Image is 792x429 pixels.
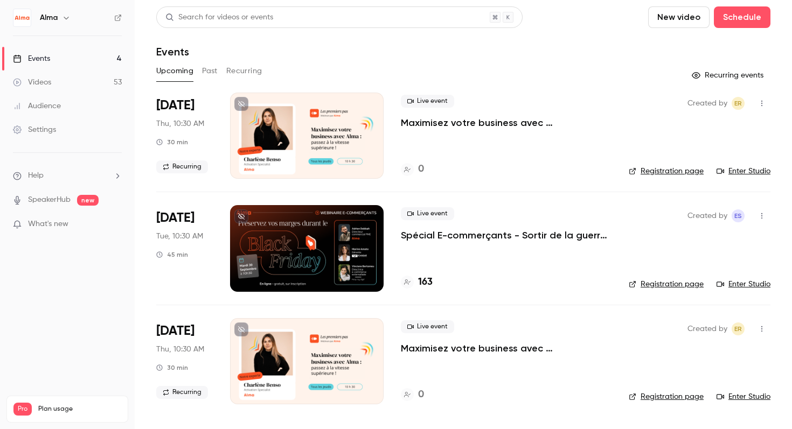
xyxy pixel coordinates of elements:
[401,388,424,402] a: 0
[401,207,454,220] span: Live event
[156,209,194,227] span: [DATE]
[418,275,433,290] h4: 163
[28,170,44,181] span: Help
[732,97,745,110] span: Eric ROMER
[226,62,262,80] button: Recurring
[13,101,61,111] div: Audience
[734,322,742,335] span: ER
[401,275,433,290] a: 163
[156,97,194,114] span: [DATE]
[109,220,122,229] iframe: Noticeable Trigger
[156,45,189,58] h1: Events
[13,77,51,88] div: Videos
[13,403,32,416] span: Pro
[734,209,742,222] span: ES
[401,95,454,108] span: Live event
[156,363,188,372] div: 30 min
[717,391,770,402] a: Enter Studio
[40,12,58,23] h6: Alma
[629,279,704,290] a: Registration page
[156,231,203,242] span: Tue, 10:30 AM
[77,195,99,206] span: new
[648,6,710,28] button: New video
[156,62,193,80] button: Upcoming
[401,162,424,177] a: 0
[156,205,213,291] div: Sep 30 Tue, 10:30 AM (Europe/Paris)
[202,62,218,80] button: Past
[687,67,770,84] button: Recurring events
[401,116,612,129] a: Maximisez votre business avec [PERSON_NAME] : passez à la vitesse supérieure !
[401,320,454,333] span: Live event
[717,166,770,177] a: Enter Studio
[734,97,742,110] span: ER
[165,12,273,23] div: Search for videos or events
[28,219,68,230] span: What's new
[13,124,56,135] div: Settings
[401,229,612,242] a: Spécial E-commerçants - Sortir de la guerre des prix et préserver ses marges pendant [DATE][DATE]
[156,250,188,259] div: 45 min
[418,162,424,177] h4: 0
[732,209,745,222] span: Evan SAIDI
[629,166,704,177] a: Registration page
[156,344,204,355] span: Thu, 10:30 AM
[418,388,424,402] h4: 0
[629,391,704,402] a: Registration page
[156,318,213,404] div: Oct 2 Thu, 10:30 AM (Europe/Paris)
[28,194,71,206] a: SpeakerHub
[156,322,194,340] span: [DATE]
[687,97,727,110] span: Created by
[156,386,208,399] span: Recurring
[732,322,745,335] span: Eric ROMER
[401,342,612,355] a: Maximisez votre business avec [PERSON_NAME] : passez à la vitesse supérieure !
[13,170,122,181] li: help-dropdown-opener
[717,279,770,290] a: Enter Studio
[714,6,770,28] button: Schedule
[156,160,208,173] span: Recurring
[38,405,121,413] span: Plan usage
[13,53,50,64] div: Events
[156,138,188,146] div: 30 min
[156,118,204,129] span: Thu, 10:30 AM
[687,209,727,222] span: Created by
[13,9,31,26] img: Alma
[156,93,213,179] div: Sep 25 Thu, 10:30 AM (Europe/Paris)
[687,322,727,335] span: Created by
